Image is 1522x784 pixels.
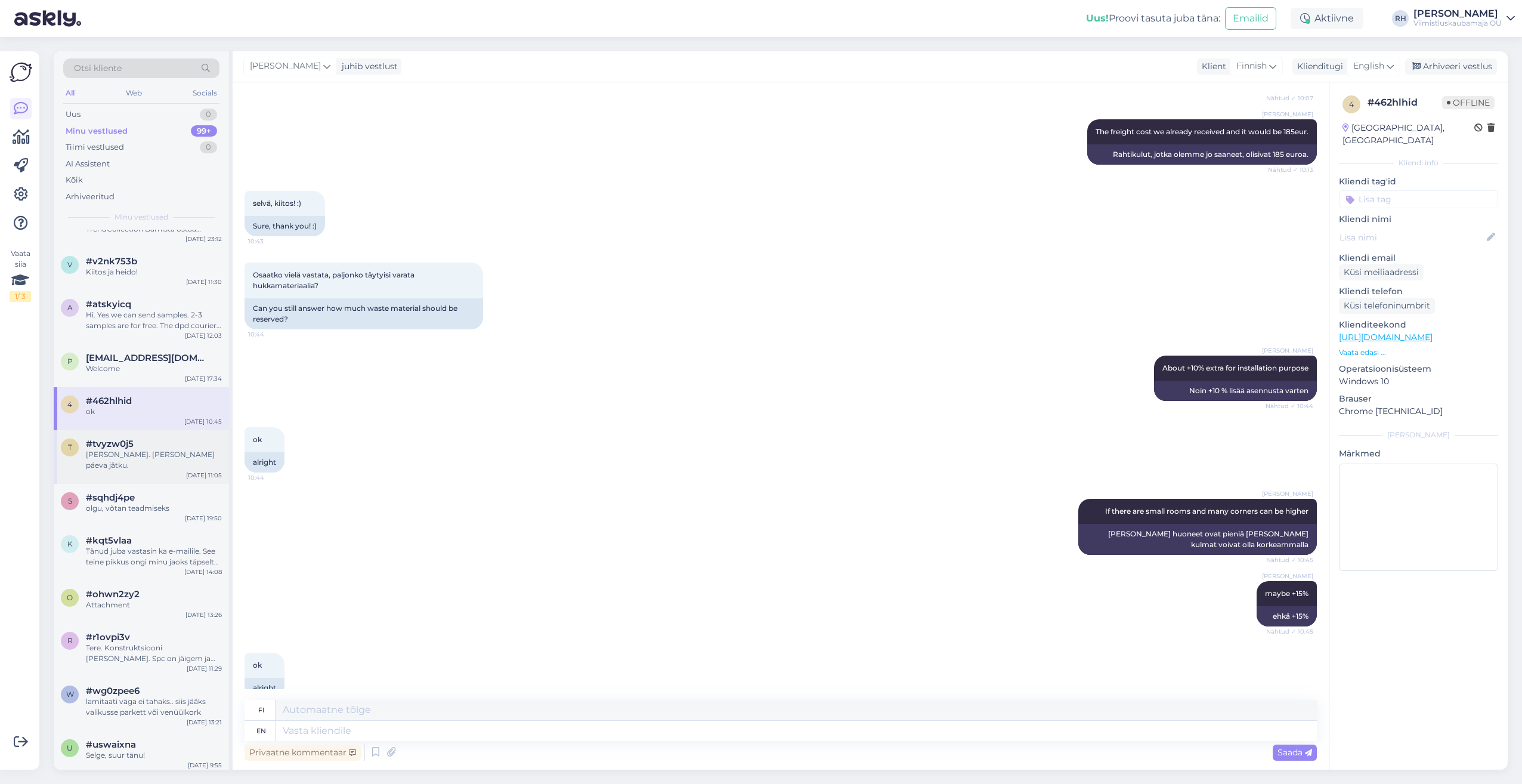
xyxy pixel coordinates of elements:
div: 99+ [191,125,217,137]
span: Nähtud ✓ 10:13 [1268,165,1313,174]
div: Welcome [86,363,222,374]
div: Tänud juba vastasin ka e-mailile. See teine pikkus ongi minu jaoks täpselt see, mida ma vajan.Teh... [86,546,222,567]
div: [DATE] 11:05 [186,471,222,480]
span: w [66,690,74,699]
span: Minu vestlused [115,212,168,223]
div: Selge, suur tänu! [86,750,222,761]
div: [DATE] 9:55 [188,761,222,770]
div: ok [86,406,222,417]
span: Nähtud ✓ 10:45 [1266,627,1313,636]
p: Windows 10 [1339,375,1498,388]
div: Kliendi info [1339,158,1498,168]
p: Märkmed [1339,447,1498,460]
div: Arhiveeritud [66,191,115,203]
div: Web [123,85,144,101]
div: en [256,721,266,741]
div: [DATE] 11:30 [186,277,222,286]
span: [PERSON_NAME] [1262,346,1313,355]
b: Uus! [1086,13,1109,24]
span: #r1ovpi3v [86,632,130,643]
div: [PERSON_NAME] [1339,430,1498,440]
span: 10:43 [248,237,293,246]
div: olgu, võtan teadmiseks [86,503,222,514]
span: [PERSON_NAME] [1262,489,1313,498]
span: #kqt5vlaa [86,535,132,546]
div: alright [245,452,284,473]
div: Tiimi vestlused [66,141,124,153]
div: [DATE] 13:26 [185,610,222,619]
p: Kliendi email [1339,252,1498,264]
span: ok [253,660,262,669]
p: Kliendi tag'id [1339,175,1498,188]
span: The freight cost we already received and it would be 185eur. [1096,127,1308,136]
div: [DATE] 10:45 [184,417,222,426]
div: Proovi tasuta juba täna: [1086,11,1220,26]
p: Operatsioonisüsteem [1339,363,1498,375]
div: Rahtikulut, jotka olemme jo saaneet, olisivat 185 euroa. [1087,144,1317,165]
span: #v2nk753b [86,256,137,267]
span: k [67,539,73,548]
span: [PERSON_NAME] [1262,572,1313,581]
div: fi [258,700,264,720]
div: [PERSON_NAME]. [PERSON_NAME] päeva jätku. [86,449,222,471]
span: About +10% extra for installation purpose [1162,363,1308,372]
div: [DATE] 13:21 [187,718,222,727]
p: Chrome [TECHNICAL_ID] [1339,405,1498,418]
span: p [67,357,73,366]
div: ehkä +15% [1257,606,1317,626]
div: 0 [200,109,217,121]
span: Otsi kliente [74,62,122,75]
span: English [1353,60,1384,73]
div: juhib vestlust [337,60,398,73]
div: Klient [1197,60,1226,73]
div: Sure, thank you! :) [245,216,325,236]
div: Kõik [66,174,83,186]
span: Nähtud ✓ 10:44 [1266,402,1313,410]
span: Finnish [1236,60,1267,73]
span: Nähtud ✓ 10:07 [1266,94,1313,103]
div: Klienditugi [1292,60,1343,73]
div: [DATE] 11:29 [187,664,222,673]
div: [DATE] 14:08 [184,567,222,576]
span: maybe +15% [1265,589,1308,598]
div: lamitaati väga ei tahaks.. siis jääks valikusse parkett või venüülkork [86,696,222,718]
p: Kliendi telefon [1339,285,1498,298]
input: Lisa nimi [1340,231,1484,244]
div: Vaata siia [10,248,31,302]
span: phynnine@gmail.com [86,353,210,363]
div: Tere. Konstruktsiooni [PERSON_NAME]. Spc on jäigem ja stabiilsem. [86,643,222,664]
a: [PERSON_NAME]Viimistluskaubamaja OÜ [1413,9,1515,28]
span: Offline [1442,96,1495,109]
input: Lisa tag [1339,190,1498,208]
div: # 462hlhid [1368,95,1442,110]
div: [DATE] 17:34 [185,374,222,383]
span: 4 [1349,100,1354,109]
div: Minu vestlused [66,125,128,137]
span: s [68,496,72,505]
p: Klienditeekond [1339,319,1498,331]
span: 4 [67,400,72,409]
span: #atskyicq [86,299,131,310]
div: [DATE] 19:50 [185,514,222,523]
div: [DATE] 23:12 [185,234,222,243]
span: Osaatko vielä vastata, paljonko täytyisi varata hukkamateriaalia? [253,270,416,290]
span: Saada [1277,747,1312,758]
p: Kliendi nimi [1339,213,1498,226]
span: 10:44 [248,473,293,482]
div: Can you still answer how much waste material should be reserved? [245,298,483,329]
div: Uus [66,109,81,121]
div: AI Assistent [66,158,110,170]
div: [GEOGRAPHIC_DATA], [GEOGRAPHIC_DATA] [1342,122,1474,147]
span: t [68,443,72,452]
img: Askly Logo [10,61,32,84]
a: [URL][DOMAIN_NAME] [1339,332,1433,342]
div: Hi. Yes we can send samples. 2-3 samples are for free. The dpd courier cost to [GEOGRAPHIC_DATA] ... [86,310,222,331]
div: 0 [200,141,217,153]
span: #462hlhid [86,396,132,406]
span: #tvyzw0j5 [86,439,134,449]
div: All [63,85,77,101]
span: r [67,636,73,645]
span: #wg0zpee6 [86,686,140,696]
span: v [67,260,72,269]
span: #uswaixna [86,739,136,750]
